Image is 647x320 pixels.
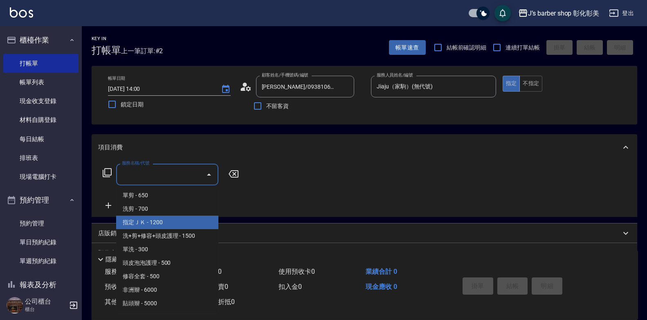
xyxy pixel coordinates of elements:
[108,75,125,81] label: 帳單日期
[503,76,520,92] button: 指定
[216,79,236,99] button: Choose date, selected date is 2025-09-26
[3,167,79,186] a: 現場電腦打卡
[116,229,218,243] span: 洗+剪+修容+頭皮護理 - 1500
[3,214,79,233] a: 預約管理
[528,8,599,18] div: J’s barber shop 彰化彰美
[108,82,213,96] input: YYYY/MM/DD hh:mm
[3,274,79,295] button: 報表及分析
[279,268,315,275] span: 使用預收卡 0
[122,160,149,166] label: 服務名稱/代號
[98,229,123,238] p: 店販銷售
[116,256,218,270] span: 頭皮泡泡護理 - 500
[606,6,637,21] button: 登出
[3,149,79,167] a: 排班表
[92,223,637,243] div: 店販銷售
[262,72,308,78] label: 顧客姓名/手機號碼/編號
[279,283,302,291] span: 扣入金 0
[3,73,79,92] a: 帳單列表
[116,202,218,216] span: 洗剪 - 700
[116,243,218,256] span: 單洗 - 300
[3,110,79,129] a: 材料自購登錄
[116,216,218,229] span: 指定ＪＫ - 1200
[92,45,121,56] h3: 打帳單
[105,268,135,275] span: 服務消費 0
[377,72,413,78] label: 服務人員姓名/編號
[266,102,289,110] span: 不留客資
[116,283,218,297] span: 非洲辮 - 6000
[116,189,218,202] span: 單剪 - 650
[116,270,218,283] span: 修容全套 - 500
[25,297,67,306] h5: 公司櫃台
[3,252,79,270] a: 單週預約紀錄
[3,54,79,73] a: 打帳單
[92,134,637,160] div: 項目消費
[3,233,79,252] a: 單日預約紀錄
[98,143,123,152] p: 項目消費
[3,130,79,149] a: 每日結帳
[10,7,33,18] img: Logo
[3,189,79,211] button: 預約管理
[92,243,637,263] div: 預收卡販賣
[447,43,487,52] span: 結帳前確認明細
[92,36,121,41] h2: Key In
[366,268,397,275] span: 業績合計 0
[505,43,540,52] span: 連續打單結帳
[519,76,542,92] button: 不指定
[202,168,216,181] button: Close
[25,306,67,313] p: 櫃台
[389,40,426,55] button: 帳單速查
[366,283,397,291] span: 現金應收 0
[106,255,142,264] p: 隱藏業績明細
[116,297,218,310] span: 貼頭辮 - 5000
[105,298,148,306] span: 其他付款方式 0
[105,283,141,291] span: 預收卡販賣 0
[3,92,79,110] a: 現金收支登錄
[494,5,511,21] button: save
[7,297,23,313] img: Person
[121,100,144,109] span: 鎖定日期
[515,5,602,22] button: J’s barber shop 彰化彰美
[121,46,163,56] span: 上一筆訂單:#2
[3,29,79,51] button: 櫃檯作業
[98,249,129,257] p: 預收卡販賣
